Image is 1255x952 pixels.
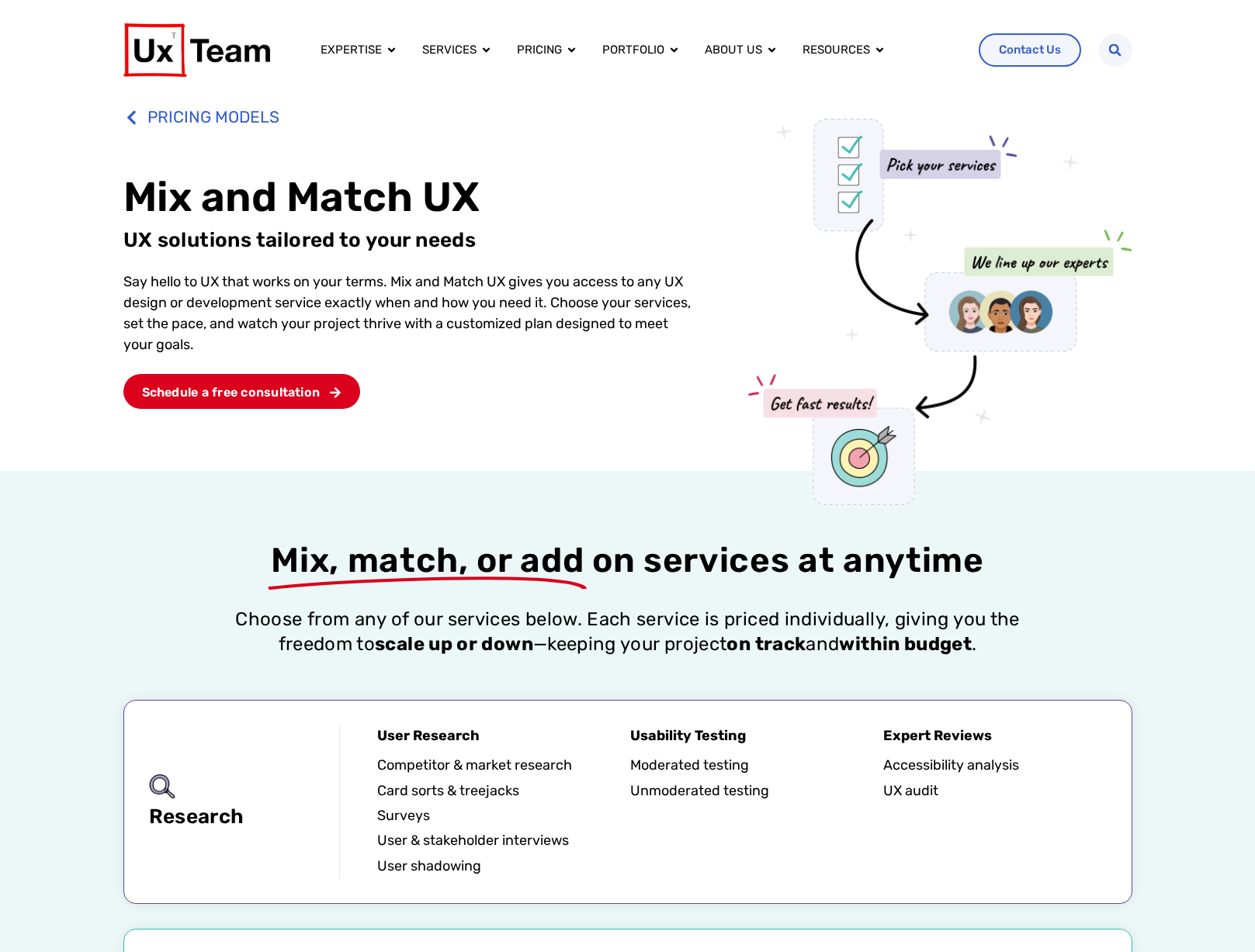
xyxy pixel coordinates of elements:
[123,171,699,222] h1: Mix and Match UX
[271,539,584,582] span: Mix, match, or add
[123,272,699,355] p: Say hello to UX that works on your terms. Mix and Match UX gives you access to any UX design or d...
[748,119,1132,505] img: Step 1: Pick your services. Step 2: We line up our experts. Step 3: Get fast results!
[321,41,382,59] a: Expertise
[517,41,562,59] a: Pricing
[123,374,361,409] a: Schedule a free consultation
[630,778,871,803] li: Unmoderated testing
[123,228,699,254] p: UX solutions tailored to your needs
[206,607,1050,656] p: Choose from any of our services below. Each service is priced individually, giving you the freedo...
[377,753,618,777] li: Competitor & market research
[726,633,806,655] b: on track
[883,778,1124,803] li: UX audit
[630,753,871,777] li: Moderated testing
[883,727,992,744] strong: Expert Reviews
[377,828,618,853] li: User & stakeholder interviews
[592,540,984,580] span: on services at anytime
[149,805,340,830] p: Research
[979,33,1081,67] a: Contact Us
[839,633,972,655] b: within budget
[630,727,746,744] strong: Usability Testing
[377,803,618,828] li: Surveys
[308,35,966,65] div: Menu Toggle
[142,386,321,399] span: Schedule a free consultation
[883,753,1124,777] li: Accessibility analysis
[308,35,966,65] nav: Menu
[602,41,664,59] a: Portfolio
[123,23,270,77] img: UX Team Logo
[999,44,1061,56] span: Contact Us
[144,100,279,134] span: PRICING MODELS
[377,778,618,803] li: Card sorts & treejacks
[422,41,477,59] a: Services
[803,41,870,59] a: Resources
[377,727,480,744] strong: User Research
[123,100,699,134] a: PRICING MODELS
[377,853,618,878] li: User shadowing
[1177,878,1255,952] iframe: Chat Widget
[375,633,533,655] b: scale up or down
[1099,33,1132,67] div: Search
[705,41,762,59] a: About us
